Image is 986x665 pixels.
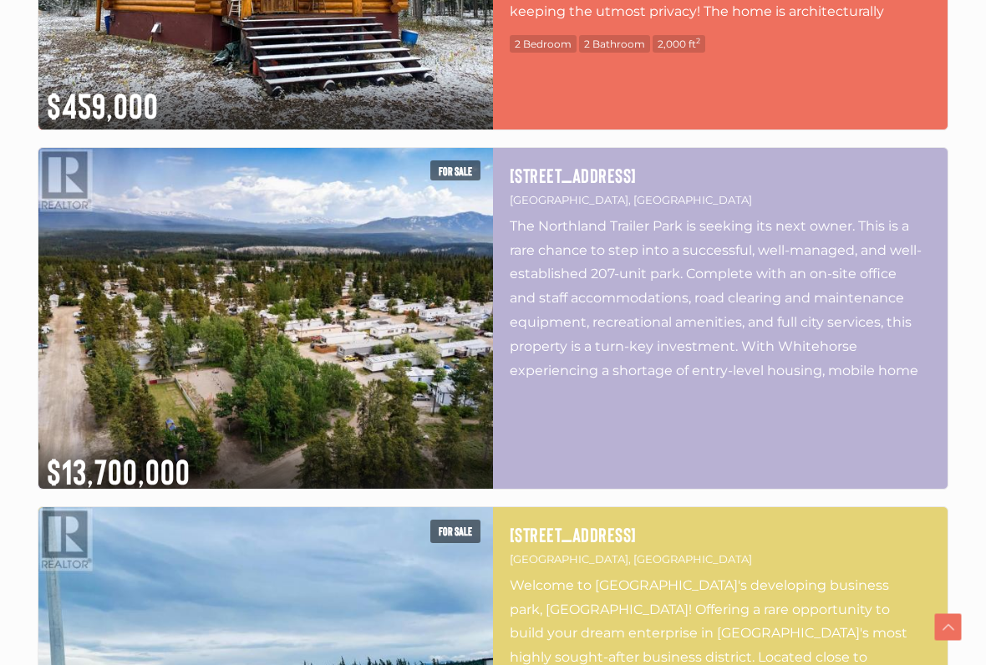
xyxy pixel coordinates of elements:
div: $13,700,000 [38,439,493,489]
img: 986 RANGE ROAD, Whitehorse, Yukon [38,148,493,489]
sup: 2 [696,36,700,45]
span: For sale [430,520,480,543]
span: 2,000 ft [653,35,705,53]
span: 2 Bathroom [579,35,650,53]
div: $459,000 [38,73,493,129]
p: The Northland Trailer Park is seeking its next owner. This is a rare chance to step into a succes... [510,215,931,382]
a: [STREET_ADDRESS] [510,524,931,546]
span: 2 Bedroom [510,35,577,53]
p: [GEOGRAPHIC_DATA], [GEOGRAPHIC_DATA] [510,190,931,210]
p: [GEOGRAPHIC_DATA], [GEOGRAPHIC_DATA] [510,550,931,569]
span: For sale [430,160,480,180]
a: [STREET_ADDRESS] [510,165,931,186]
